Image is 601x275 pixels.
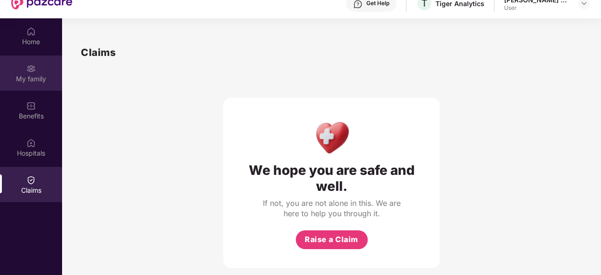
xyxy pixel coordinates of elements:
[305,234,358,245] span: Raise a Claim
[26,138,36,148] img: svg+xml;base64,PHN2ZyBpZD0iSG9zcGl0YWxzIiB4bWxucz0iaHR0cDovL3d3dy53My5vcmcvMjAwMC9zdmciIHdpZHRoPS...
[504,4,570,12] div: User
[296,230,368,249] button: Raise a Claim
[26,175,36,185] img: svg+xml;base64,PHN2ZyBpZD0iQ2xhaW0iIHhtbG5zPSJodHRwOi8vd3d3LnczLm9yZy8yMDAwL3N2ZyIgd2lkdGg9IjIwIi...
[26,64,36,73] img: svg+xml;base64,PHN2ZyB3aWR0aD0iMjAiIGhlaWdodD0iMjAiIHZpZXdCb3g9IjAgMCAyMCAyMCIgZmlsbD0ibm9uZSIgeG...
[26,27,36,36] img: svg+xml;base64,PHN2ZyBpZD0iSG9tZSIgeG1sbnM9Imh0dHA6Ly93d3cudzMub3JnLzIwMDAvc3ZnIiB3aWR0aD0iMjAiIG...
[81,45,116,60] h1: Claims
[311,117,352,157] img: Health Care
[242,162,421,194] div: We hope you are safe and well.
[261,198,402,219] div: If not, you are not alone in this. We are here to help you through it.
[26,101,36,110] img: svg+xml;base64,PHN2ZyBpZD0iQmVuZWZpdHMiIHhtbG5zPSJodHRwOi8vd3d3LnczLm9yZy8yMDAwL3N2ZyIgd2lkdGg9Ij...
